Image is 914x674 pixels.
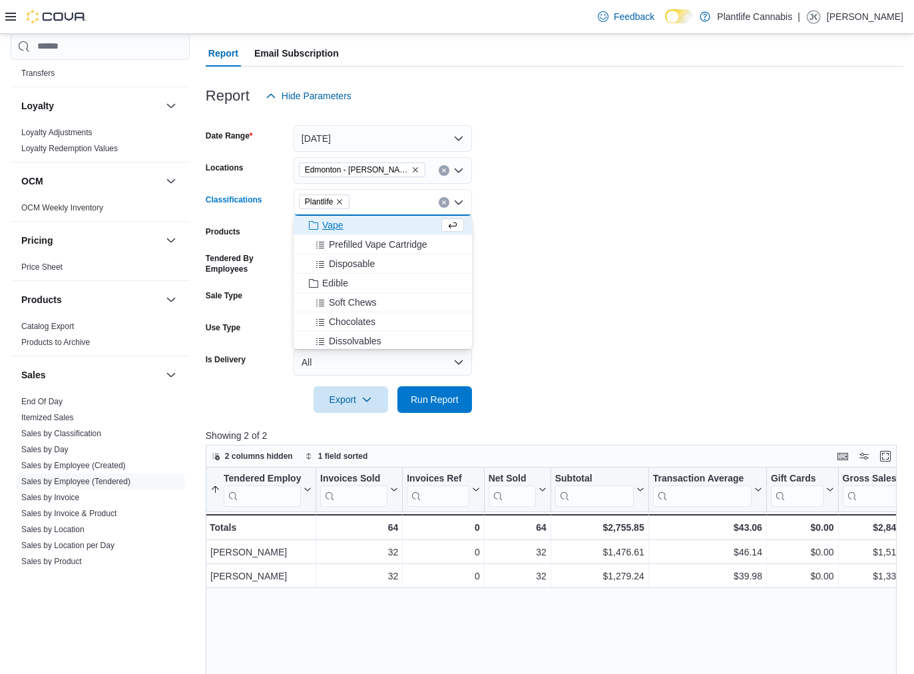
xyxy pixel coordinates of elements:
[805,9,821,25] div: Jesslyn Kuemper
[294,125,472,152] button: [DATE]
[299,194,350,209] span: Plantlife
[21,144,118,153] a: Loyalty Redemption Values
[771,544,834,560] div: $0.00
[21,556,82,567] span: Sales by Product
[329,315,375,328] span: Chocolates
[224,472,301,506] div: Tendered Employee
[21,368,46,382] h3: Sales
[320,568,398,584] div: 32
[21,540,114,551] span: Sales by Location per Day
[322,276,348,290] span: Edible
[555,568,644,584] div: $1,279.24
[592,3,660,30] a: Feedback
[21,476,130,487] span: Sales by Employee (Tendered)
[653,568,762,584] div: $39.98
[842,568,914,584] div: $1,336.24
[294,312,472,332] button: Chocolates
[320,544,398,560] div: 32
[771,472,823,506] div: Gift Card Sales
[407,568,479,584] div: 0
[21,143,118,154] span: Loyalty Redemption Values
[21,174,43,188] h3: OCM
[206,290,242,301] label: Sale Type
[163,232,179,248] button: Pricing
[254,40,339,67] span: Email Subscription
[320,519,398,535] div: 64
[282,89,351,103] span: Hide Parameters
[21,493,79,502] a: Sales by Invoice
[11,318,190,356] div: Products
[21,322,74,331] a: Catalog Export
[407,519,479,535] div: 0
[856,448,872,464] button: Display options
[210,519,312,535] div: Totals
[329,257,375,270] span: Disposable
[294,349,472,376] button: All
[439,165,449,176] button: Clear input
[21,397,63,406] a: End Of Day
[653,544,762,560] div: $46.14
[652,472,751,506] div: Transaction Average
[21,444,69,455] span: Sales by Day
[21,128,93,137] a: Loyalty Adjustments
[411,393,459,406] span: Run Report
[21,338,90,347] a: Products to Archive
[163,292,179,308] button: Products
[206,448,298,464] button: 2 columns hidden
[206,429,903,442] p: Showing 2 of 2
[21,524,85,535] span: Sales by Location
[21,445,69,454] a: Sales by Day
[21,412,74,423] span: Itemized Sales
[842,472,903,485] div: Gross Sales
[555,544,644,560] div: $1,476.61
[320,472,398,506] button: Invoices Sold
[21,368,160,382] button: Sales
[260,83,357,109] button: Hide Parameters
[322,218,343,232] span: Vape
[488,472,535,506] div: Net Sold
[21,68,55,79] span: Transfers
[21,202,103,213] span: OCM Weekly Inventory
[206,163,244,173] label: Locations
[21,321,74,332] span: Catalog Export
[614,10,654,23] span: Feedback
[336,198,343,206] button: Remove Plantlife from selection in this group
[294,235,472,254] button: Prefilled Vape Cartridge
[21,262,63,272] a: Price Sheet
[21,428,101,439] span: Sales by Classification
[798,9,800,25] p: |
[488,472,535,485] div: Net Sold
[11,125,190,162] div: Loyalty
[294,274,472,293] button: Edible
[224,472,301,485] div: Tendered Employee
[21,69,55,78] a: Transfers
[305,163,409,176] span: Edmonton - [PERSON_NAME]
[407,472,469,506] div: Invoices Ref
[407,472,479,506] button: Invoices Ref
[21,127,93,138] span: Loyalty Adjustments
[407,472,469,485] div: Invoices Ref
[210,544,312,560] div: [PERSON_NAME]
[877,448,893,464] button: Enter fullscreen
[771,472,834,506] button: Gift Cards
[329,334,381,348] span: Dissolvables
[21,174,160,188] button: OCM
[314,386,388,413] button: Export
[21,203,103,212] a: OCM Weekly Inventory
[665,9,693,23] input: Dark Mode
[21,293,160,306] button: Products
[21,461,126,470] a: Sales by Employee (Created)
[21,396,63,407] span: End Of Day
[652,472,762,506] button: Transaction Average
[439,197,449,208] button: Clear input
[27,10,87,23] img: Cova
[771,568,834,584] div: $0.00
[206,88,250,104] h3: Report
[206,354,246,365] label: Is Delivery
[21,541,114,550] a: Sales by Location per Day
[206,253,288,274] label: Tendered By Employees
[842,472,914,506] button: Gross Sales
[411,166,419,174] button: Remove Edmonton - Hollick Kenyon from selection in this group
[21,509,116,518] a: Sales by Invoice & Product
